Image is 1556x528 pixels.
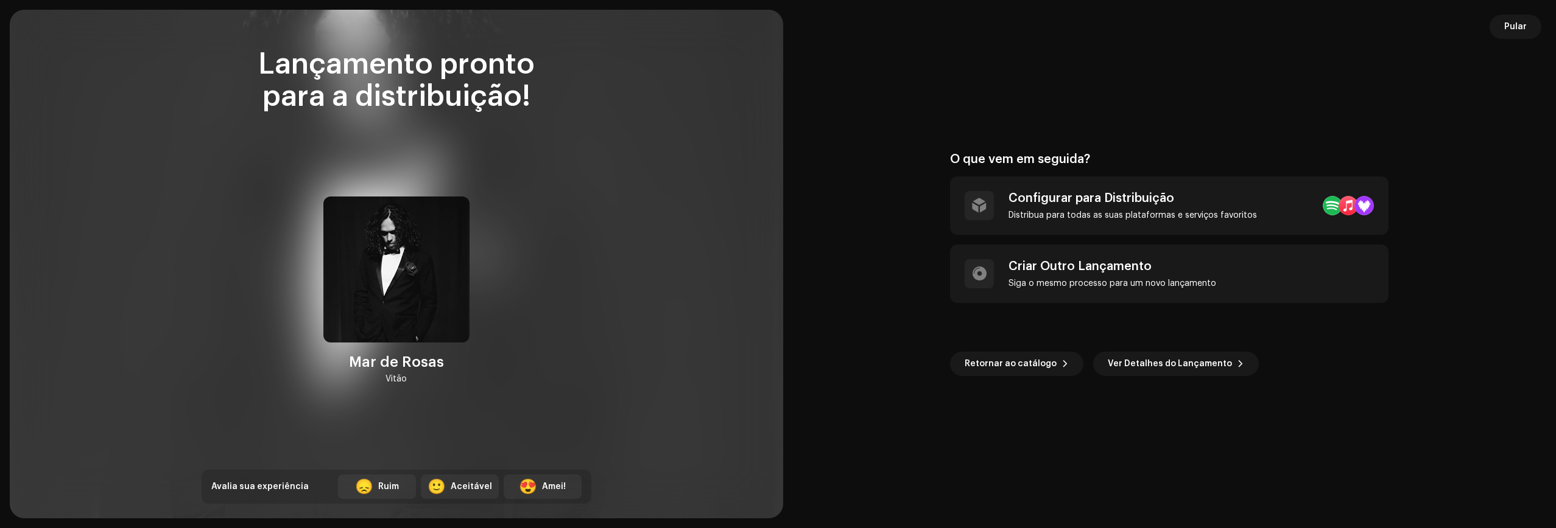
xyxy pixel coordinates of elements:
re-a-post-create-item: Configurar para Distribuição [950,176,1389,235]
button: Ver Detalhes do Lançamento [1093,352,1259,376]
div: Amei! [542,481,566,493]
div: Distribua para todas as suas plataformas e serviços favoritos [1009,210,1257,220]
div: Vitão [385,372,407,386]
div: Configurar para Distribuição [1009,191,1257,206]
img: 10d936ee-ebf1-43dc-9d08-46b0f15c7f3a [323,196,470,342]
div: 🙂 [428,479,446,494]
div: Mar de Rosas [349,352,444,372]
span: Retornar ao catálogo [965,352,1057,376]
div: Aceitável [451,481,492,493]
button: Pular [1490,15,1541,39]
div: 😍 [519,479,537,494]
div: Lançamento pronto para a distribuição! [202,49,591,113]
re-a-post-create-item: Criar Outro Lançamento [950,245,1389,303]
span: Ver Detalhes do Lançamento [1108,352,1232,376]
div: Siga o mesmo processo para um novo lançamento [1009,279,1216,288]
span: Pular [1504,15,1527,39]
div: Criar Outro Lançamento [1009,259,1216,274]
span: Avalia sua experiência [211,482,309,491]
div: Ruim [378,481,399,493]
div: 😞 [355,479,373,494]
button: Retornar ao catálogo [950,352,1083,376]
div: O que vem em seguida? [950,152,1389,167]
